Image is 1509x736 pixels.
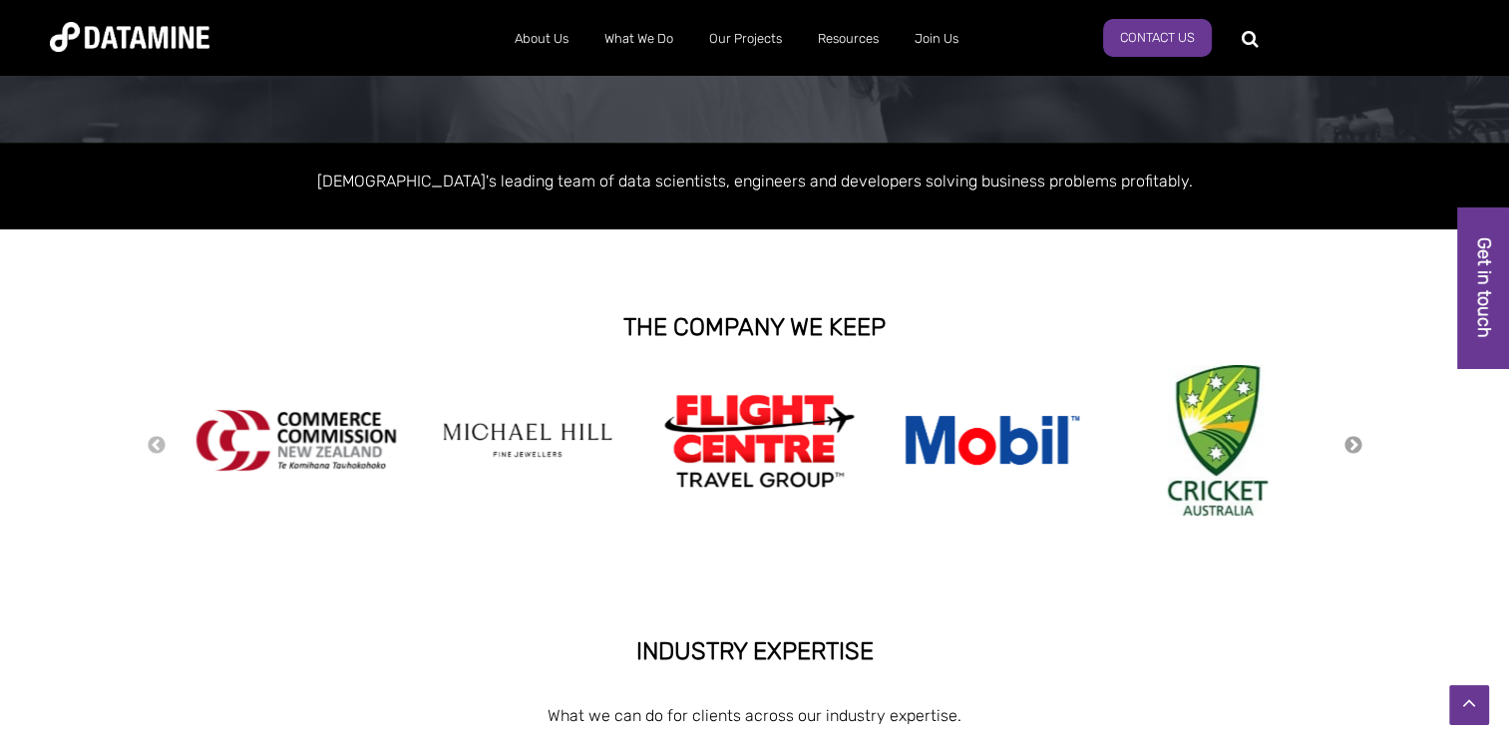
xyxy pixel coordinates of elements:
[50,22,209,52] img: Datamine
[548,706,961,725] span: What we can do for clients across our industry expertise.
[897,13,976,65] a: Join Us
[196,410,396,471] img: commercecommission
[1103,19,1212,57] a: Contact Us
[891,411,1090,471] img: mobil
[428,408,627,473] img: michael hill
[691,13,800,65] a: Our Projects
[636,637,874,665] strong: INDUSTRY EXPERTISE
[586,13,691,65] a: What We Do
[800,13,897,65] a: Resources
[187,168,1323,194] p: [DEMOGRAPHIC_DATA]'s leading team of data scientists, engineers and developers solving business p...
[1343,435,1363,457] button: Next
[1458,207,1509,368] a: Get in touch
[147,435,167,457] button: Previous
[1168,365,1268,516] img: Cricket Australia
[497,13,586,65] a: About Us
[623,313,886,341] strong: THE COMPANY WE KEEP
[659,389,859,492] img: Flight Centre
